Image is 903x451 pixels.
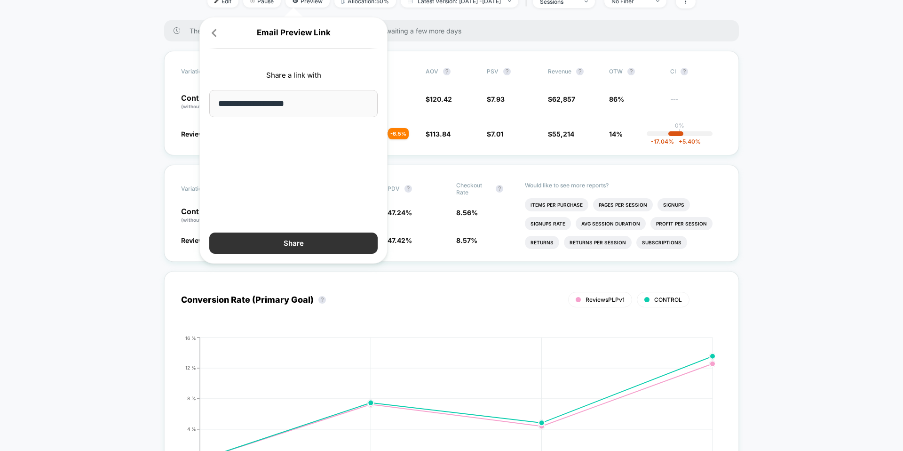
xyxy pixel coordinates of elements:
[190,27,720,35] span: There are still no statistically significant results. We recommend waiting a few more days
[525,198,588,211] li: Items Per Purchase
[404,185,412,193] button: ?
[430,130,451,138] span: 113.84
[185,335,196,340] tspan: 16 %
[443,68,451,75] button: ?
[609,130,623,138] span: 14%
[456,209,478,217] span: 8.56 %
[679,138,682,145] span: +
[525,182,722,189] p: Would like to see more reports?
[181,68,233,75] span: Variation
[525,236,559,249] li: Returns
[496,185,503,193] button: ?
[181,217,223,223] span: (without changes)
[181,208,240,224] p: Control
[318,296,326,304] button: ?
[576,68,584,75] button: ?
[209,70,378,81] p: Share a link with
[388,236,412,244] span: 47.42 %
[670,97,722,110] span: ---
[609,95,624,103] span: 86%
[426,68,438,75] span: AOV
[185,365,196,370] tspan: 12 %
[675,122,684,129] p: 0%
[181,236,227,244] span: ReviewsPLPv1
[426,130,451,138] span: $
[576,217,646,230] li: Avg Session Duration
[681,68,688,75] button: ?
[585,0,588,2] img: end
[456,236,477,244] span: 8.57 %
[209,233,378,254] button: Share
[181,94,233,110] p: Control
[388,128,409,139] div: - 6.5 %
[548,130,574,138] span: $
[548,68,571,75] span: Revenue
[503,68,511,75] button: ?
[388,209,412,217] span: 47.24 %
[670,68,722,75] span: CI
[650,217,713,230] li: Profit Per Session
[609,68,661,75] span: OTW
[491,95,505,103] span: 7.93
[654,296,682,303] span: CONTROL
[181,104,223,109] span: (without changes)
[593,198,653,211] li: Pages Per Session
[586,296,625,303] span: ReviewsPLPv1
[636,236,687,249] li: Subscriptions
[187,426,196,432] tspan: 4 %
[674,138,701,145] span: 5.40 %
[651,138,674,145] span: -17.04 %
[487,130,503,138] span: $
[552,95,575,103] span: 62,857
[209,27,378,39] p: Email Preview Link
[456,182,491,196] span: Checkout Rate
[679,129,681,136] p: |
[487,95,505,103] span: $
[487,68,499,75] span: PSV
[552,130,574,138] span: 55,214
[181,130,227,138] span: ReviewsPLPv1
[491,130,503,138] span: 7.01
[627,68,635,75] button: ?
[181,182,233,196] span: Variation
[525,217,571,230] li: Signups Rate
[548,95,575,103] span: $
[187,395,196,401] tspan: 8 %
[430,95,452,103] span: 120.42
[657,198,690,211] li: Signups
[426,95,452,103] span: $
[564,236,632,249] li: Returns Per Session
